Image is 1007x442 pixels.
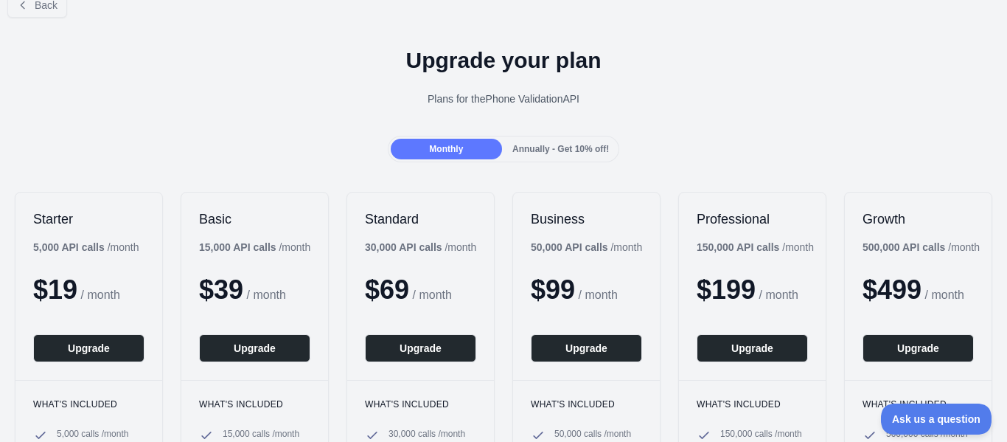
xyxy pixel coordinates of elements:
span: $ 99 [531,274,575,305]
b: 150,000 API calls [697,241,779,253]
iframe: Toggle Customer Support [881,404,992,435]
b: 500,000 API calls [863,241,945,253]
span: $ 69 [365,274,409,305]
span: $ 199 [697,274,756,305]
div: / month [531,240,642,255]
div: / month [697,240,814,255]
b: 30,000 API calls [365,241,442,253]
span: / month [759,289,798,301]
div: / month [863,240,980,255]
span: / month [413,289,452,301]
b: 50,000 API calls [531,241,608,253]
div: / month [365,240,476,255]
span: $ 499 [863,274,921,305]
span: / month [579,289,618,301]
